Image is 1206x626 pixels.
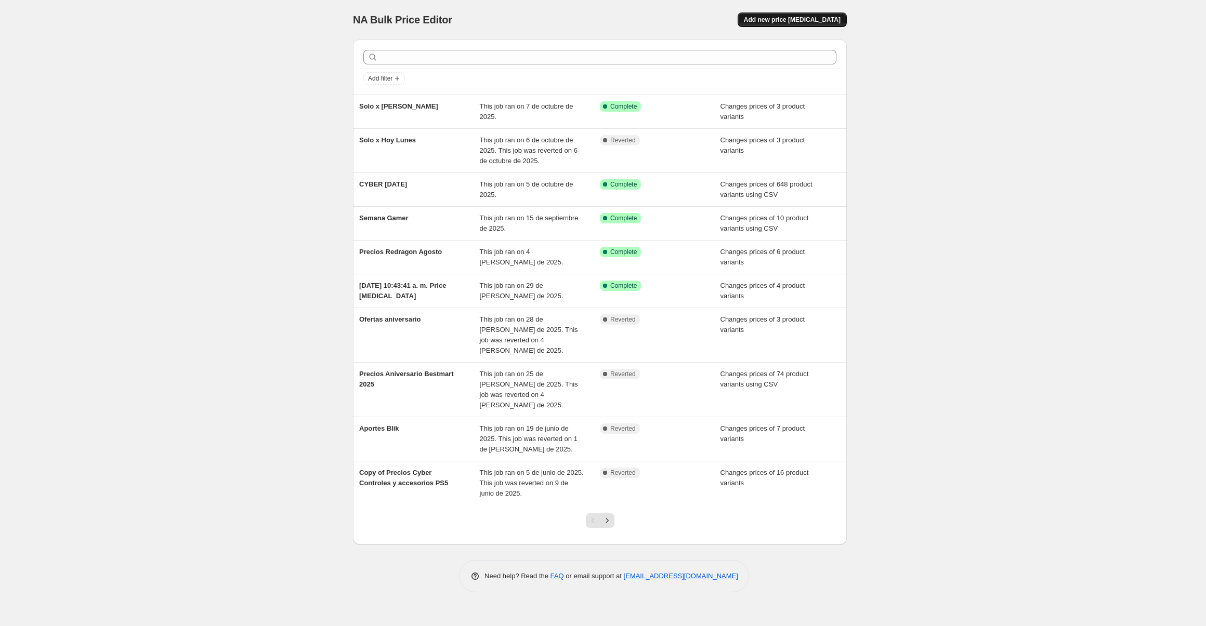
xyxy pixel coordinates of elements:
[610,214,637,222] span: Complete
[610,315,636,324] span: Reverted
[610,248,637,256] span: Complete
[363,72,405,85] button: Add filter
[359,315,421,323] span: Ofertas aniversario
[720,370,809,388] span: Changes prices of 74 product variants using CSV
[550,572,564,580] a: FAQ
[359,214,409,222] span: Semana Gamer
[368,74,392,83] span: Add filter
[610,102,637,111] span: Complete
[353,14,452,25] span: NA Bulk Price Editor
[586,513,614,528] nav: Pagination
[720,214,809,232] span: Changes prices of 10 product variants using CSV
[720,180,812,198] span: Changes prices of 648 product variants using CSV
[480,469,584,497] span: This job ran on 5 de junio de 2025. This job was reverted on 9 de junio de 2025.
[480,136,578,165] span: This job ran on 6 de octubre de 2025. This job was reverted on 6 de octubre de 2025.
[359,136,416,144] span: Solo x Hoy Lunes
[738,12,847,27] button: Add new price [MEDICAL_DATA]
[720,136,805,154] span: Changes prices of 3 product variants
[359,248,442,256] span: Precios Redragon Agosto
[720,469,809,487] span: Changes prices of 16 product variants
[610,180,637,189] span: Complete
[480,214,579,232] span: This job ran on 15 de septiembre de 2025.
[480,248,563,266] span: This job ran on 4 [PERSON_NAME] de 2025.
[480,282,563,300] span: This job ran on 29 de [PERSON_NAME] de 2025.
[480,424,578,453] span: This job ran on 19 de junio de 2025. This job was reverted on 1 de [PERSON_NAME] de 2025.
[480,370,578,409] span: This job ran on 25 de [PERSON_NAME] de 2025. This job was reverted on 4 [PERSON_NAME] de 2025.
[359,370,454,388] span: Precios Aniversario Bestmart 2025
[610,469,636,477] span: Reverted
[480,180,573,198] span: This job ran on 5 de octubre de 2025.
[359,102,438,110] span: Solo x [PERSON_NAME]
[359,282,446,300] span: [DATE] 10:43:41 a. m. Price [MEDICAL_DATA]
[600,513,614,528] button: Next
[720,102,805,121] span: Changes prices of 3 product variants
[720,424,805,443] span: Changes prices of 7 product variants
[720,248,805,266] span: Changes prices of 6 product variants
[744,16,841,24] span: Add new price [MEDICAL_DATA]
[610,424,636,433] span: Reverted
[480,102,573,121] span: This job ran on 7 de octubre de 2025.
[484,572,550,580] span: Need help? Read the
[720,315,805,334] span: Changes prices of 3 product variants
[624,572,738,580] a: [EMAIL_ADDRESS][DOMAIN_NAME]
[720,282,805,300] span: Changes prices of 4 product variants
[480,315,578,354] span: This job ran on 28 de [PERSON_NAME] de 2025. This job was reverted on 4 [PERSON_NAME] de 2025.
[610,370,636,378] span: Reverted
[610,282,637,290] span: Complete
[359,469,448,487] span: Copy of Precios Cyber Controles y accesorios PS5
[359,424,399,432] span: Aportes Blik
[359,180,407,188] span: CYBER [DATE]
[564,572,624,580] span: or email support at
[610,136,636,144] span: Reverted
